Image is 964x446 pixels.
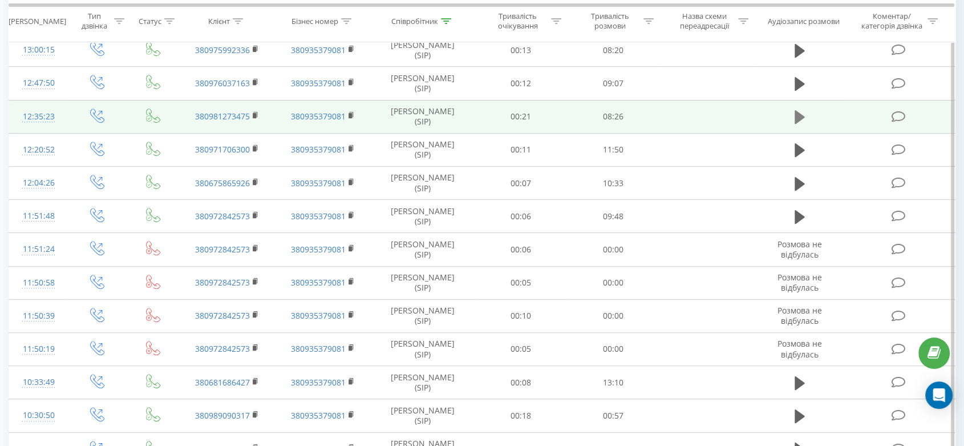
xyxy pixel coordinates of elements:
div: Співробітник [391,17,438,26]
div: Статус [139,17,161,26]
div: 11:50:39 [21,305,56,327]
td: 00:07 [475,167,567,200]
td: [PERSON_NAME] (SIP) [371,34,474,67]
div: Клієнт [208,17,230,26]
a: 380935379081 [291,277,346,288]
td: 13:10 [567,366,659,399]
a: 380935379081 [291,144,346,155]
a: 380972842573 [195,277,250,288]
td: 00:08 [475,366,567,399]
td: [PERSON_NAME] (SIP) [371,133,474,166]
a: 380681686427 [195,377,250,388]
td: 00:57 [567,399,659,432]
div: Коментар/категорія дзвінка [858,12,925,31]
div: 11:50:19 [21,338,56,360]
td: 10:33 [567,167,659,200]
div: 12:35:23 [21,106,56,128]
div: Тривалість розмови [580,12,641,31]
td: [PERSON_NAME] (SIP) [371,100,474,133]
td: 00:11 [475,133,567,166]
td: [PERSON_NAME] (SIP) [371,266,474,299]
div: 10:33:49 [21,371,56,393]
a: 380935379081 [291,78,346,89]
td: [PERSON_NAME] (SIP) [371,399,474,432]
a: 380989090317 [195,410,250,421]
td: 00:00 [567,266,659,299]
div: Тривалість очікування [487,12,548,31]
td: 11:50 [567,133,659,166]
a: 380935379081 [291,410,346,421]
div: 11:51:24 [21,238,56,260]
a: 380675865926 [195,178,250,188]
td: [PERSON_NAME] (SIP) [371,366,474,399]
a: 380935379081 [291,377,346,388]
div: 12:04:26 [21,172,56,194]
td: 00:06 [475,233,567,266]
a: 380972842573 [195,310,250,321]
td: [PERSON_NAME] (SIP) [371,200,474,233]
div: 11:50:58 [21,272,56,294]
td: [PERSON_NAME] (SIP) [371,332,474,365]
div: Бізнес номер [291,17,338,26]
span: Розмова не відбулась [777,305,822,326]
td: 00:05 [475,266,567,299]
div: 10:30:50 [21,404,56,427]
a: 380935379081 [291,310,346,321]
div: Назва схеми переадресації [674,12,735,31]
td: 00:12 [475,67,567,100]
td: 00:21 [475,100,567,133]
td: 00:00 [567,233,659,266]
a: 380972842573 [195,244,250,255]
div: 12:47:50 [21,72,56,94]
td: [PERSON_NAME] (SIP) [371,167,474,200]
a: 380972842573 [195,343,250,354]
a: 380935379081 [291,211,346,222]
td: 08:26 [567,100,659,133]
a: 380972842573 [195,211,250,222]
div: 12:20:52 [21,139,56,161]
td: [PERSON_NAME] (SIP) [371,299,474,332]
div: Open Intercom Messenger [925,381,953,409]
a: 380935379081 [291,111,346,122]
td: 09:07 [567,67,659,100]
td: 00:00 [567,332,659,365]
div: 11:51:48 [21,205,56,227]
td: 00:05 [475,332,567,365]
td: [PERSON_NAME] (SIP) [371,233,474,266]
a: 380975992336 [195,45,250,55]
span: Розмова не відбулась [777,239,822,260]
td: 00:06 [475,200,567,233]
td: [PERSON_NAME] (SIP) [371,67,474,100]
a: 380981273475 [195,111,250,122]
td: 00:10 [475,299,567,332]
td: 08:20 [567,34,659,67]
div: 13:00:15 [21,39,56,61]
td: 00:00 [567,299,659,332]
a: 380935379081 [291,244,346,255]
a: 380935379081 [291,178,346,188]
div: [PERSON_NAME] [9,17,66,26]
td: 09:48 [567,200,659,233]
a: 380935379081 [291,343,346,354]
span: Розмова не відбулась [777,338,822,359]
div: Аудіозапис розмови [768,17,840,26]
a: 380971706300 [195,144,250,155]
a: 380976037163 [195,78,250,89]
td: 00:18 [475,399,567,432]
a: 380935379081 [291,45,346,55]
td: 00:13 [475,34,567,67]
span: Розмова не відбулась [777,272,822,293]
div: Тип дзвінка [78,12,111,31]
